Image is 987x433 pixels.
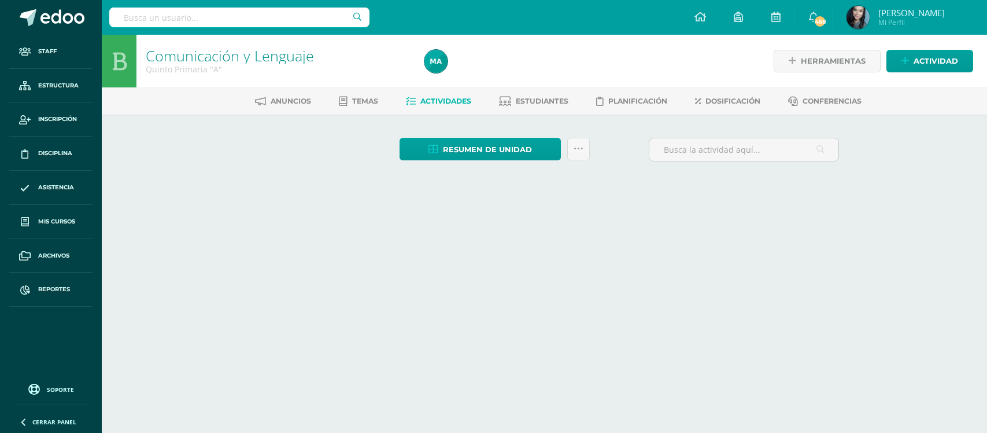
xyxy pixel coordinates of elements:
[9,205,93,239] a: Mis cursos
[914,50,958,72] span: Actividad
[695,92,760,111] a: Dosificación
[9,239,93,273] a: Archivos
[788,92,862,111] a: Conferencias
[352,97,378,105] span: Temas
[705,97,760,105] span: Dosificación
[878,17,945,27] span: Mi Perfil
[38,217,75,226] span: Mis cursos
[878,7,945,19] span: [PERSON_NAME]
[9,171,93,205] a: Asistencia
[38,183,74,192] span: Asistencia
[9,137,93,171] a: Disciplina
[9,273,93,307] a: Reportes
[846,6,870,29] img: 775886bf149f59632f5d85e739ecf2a2.png
[608,97,667,105] span: Planificación
[38,47,57,56] span: Staff
[38,149,72,158] span: Disciplina
[271,97,311,105] span: Anuncios
[814,15,826,28] span: 468
[38,81,79,90] span: Estructura
[443,139,532,160] span: Resumen de unidad
[649,138,838,161] input: Busca la actividad aquí...
[424,50,448,73] img: 89b96305ba49cfb70fcfc9f667f77a01.png
[9,35,93,69] a: Staff
[146,47,411,64] h1: Comunicación y Lenguaje
[803,97,862,105] span: Conferencias
[886,50,973,72] a: Actividad
[596,92,667,111] a: Planificación
[47,386,74,394] span: Soporte
[9,69,93,103] a: Estructura
[774,50,881,72] a: Herramientas
[109,8,369,27] input: Busca un usuario...
[420,97,471,105] span: Actividades
[499,92,568,111] a: Estudiantes
[339,92,378,111] a: Temas
[255,92,311,111] a: Anuncios
[516,97,568,105] span: Estudiantes
[38,251,69,260] span: Archivos
[32,418,76,426] span: Cerrar panel
[146,46,314,65] a: Comunicación y Lenguaje
[146,64,411,75] div: Quinto Primaria 'A'
[14,381,88,397] a: Soporte
[400,138,561,160] a: Resumen de unidad
[9,103,93,137] a: Inscripción
[38,285,70,294] span: Reportes
[406,92,471,111] a: Actividades
[801,50,866,72] span: Herramientas
[38,115,77,124] span: Inscripción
